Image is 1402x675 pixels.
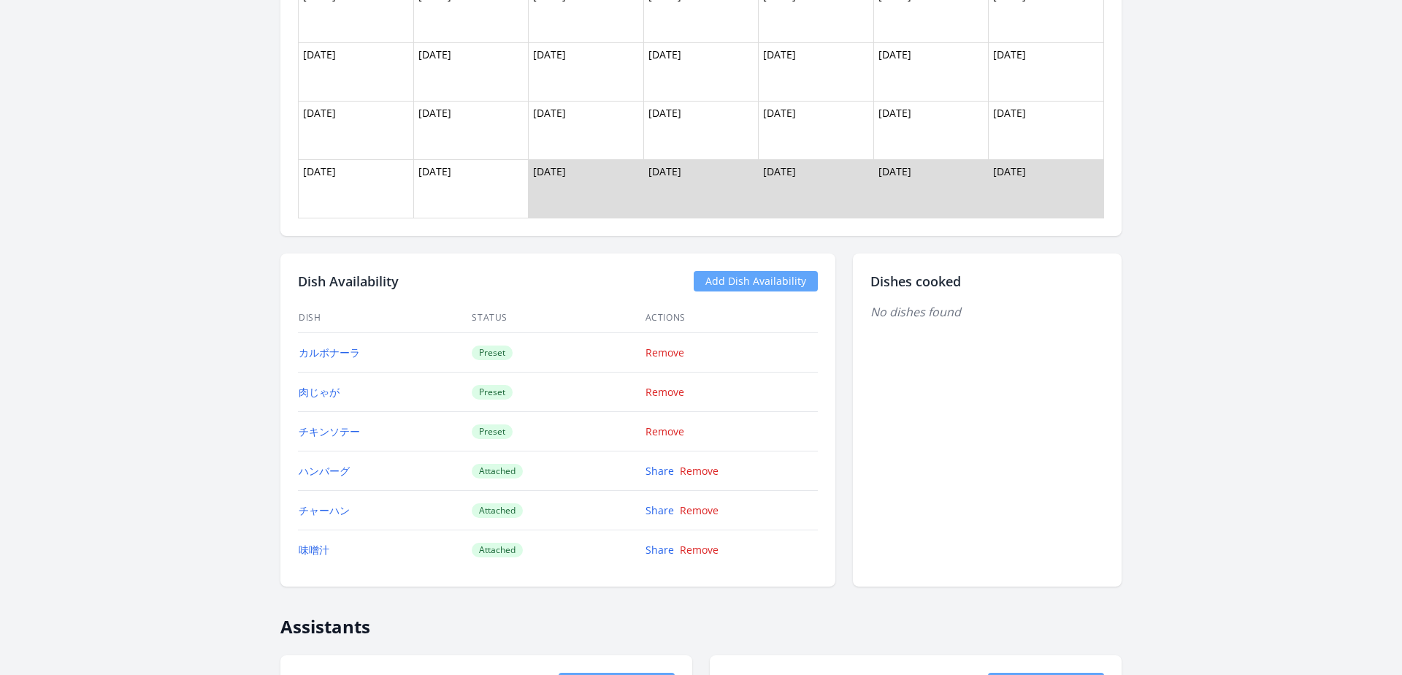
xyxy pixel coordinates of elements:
td: [DATE] [299,43,414,102]
span: Preset [472,385,513,400]
th: Dish [298,303,471,333]
a: カルボナーラ [299,346,360,359]
td: [DATE] [643,160,759,218]
a: Remove [646,424,684,438]
p: No dishes found [870,303,1104,321]
h2: Dish Availability [298,271,399,291]
td: [DATE] [989,43,1104,102]
td: [DATE] [529,102,644,160]
td: [DATE] [413,160,529,218]
h2: Dishes cooked [870,271,1104,291]
td: [DATE] [529,43,644,102]
a: チキンソテー [299,424,360,438]
a: 肉じゃが [299,385,340,399]
span: Attached [472,503,523,518]
td: [DATE] [759,43,874,102]
a: Share [646,543,674,557]
td: [DATE] [989,102,1104,160]
h2: Assistants [280,604,1122,638]
td: [DATE] [299,160,414,218]
td: [DATE] [873,160,989,218]
th: Status [471,303,644,333]
td: [DATE] [413,102,529,160]
td: [DATE] [413,43,529,102]
a: Remove [646,346,684,359]
a: Share [646,464,674,478]
a: チャーハン [299,503,350,517]
a: Add Dish Availability [694,271,818,291]
span: Attached [472,464,523,478]
td: [DATE] [643,102,759,160]
span: Preset [472,346,513,360]
a: 味噌汁 [299,543,329,557]
span: Attached [472,543,523,557]
td: [DATE] [299,102,414,160]
td: [DATE] [873,102,989,160]
td: [DATE] [529,160,644,218]
a: Remove [646,385,684,399]
a: Remove [680,543,719,557]
td: [DATE] [989,160,1104,218]
span: Preset [472,424,513,439]
td: [DATE] [873,43,989,102]
a: Remove [680,464,719,478]
a: ハンバーグ [299,464,350,478]
th: Actions [645,303,818,333]
td: [DATE] [643,43,759,102]
td: [DATE] [759,102,874,160]
td: [DATE] [759,160,874,218]
a: Remove [680,503,719,517]
a: Share [646,503,674,517]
